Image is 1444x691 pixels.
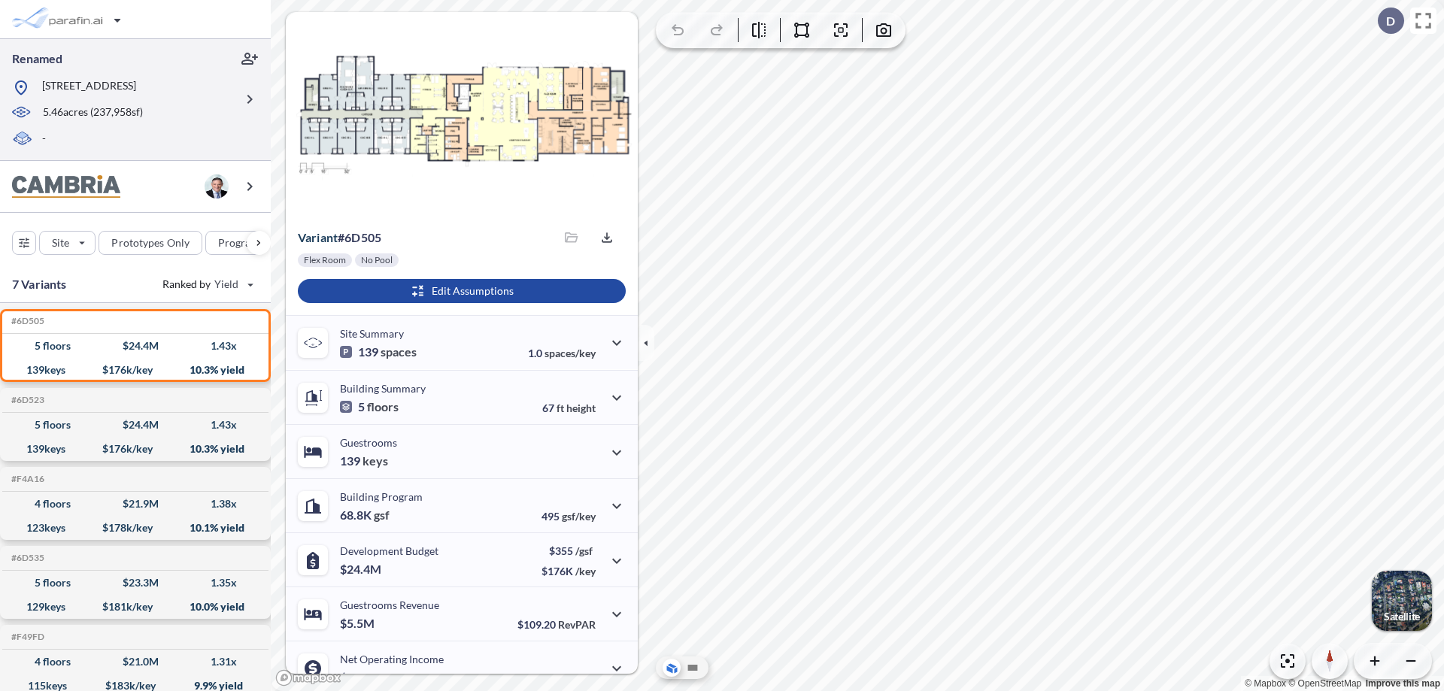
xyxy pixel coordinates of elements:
p: [STREET_ADDRESS] [42,78,136,97]
button: Ranked by Yield [150,272,263,296]
span: height [566,402,596,414]
p: $2.5M [340,670,377,685]
button: Edit Assumptions [298,279,626,303]
a: Mapbox [1245,678,1286,689]
button: Site Plan [684,659,702,677]
p: 7 Variants [12,275,67,293]
p: Site [52,235,69,250]
p: $355 [541,544,596,557]
p: Building Summary [340,382,426,395]
p: Net Operating Income [340,653,444,665]
p: Building Program [340,490,423,503]
p: Guestrooms Revenue [340,599,439,611]
span: RevPAR [558,618,596,631]
p: Development Budget [340,544,438,557]
img: Switcher Image [1372,571,1432,631]
a: Mapbox homepage [275,669,341,686]
p: Edit Assumptions [432,283,514,299]
p: 495 [541,510,596,523]
p: Site Summary [340,327,404,340]
p: - [42,131,46,148]
p: 45.0% [532,672,596,685]
p: $109.20 [517,618,596,631]
button: Switcher ImageSatellite [1372,571,1432,631]
img: BrandImage [12,175,120,199]
p: 5.46 acres ( 237,958 sf) [43,105,143,121]
span: margin [563,672,596,685]
span: /key [575,565,596,577]
p: D [1386,14,1395,28]
a: OpenStreetMap [1288,678,1361,689]
h5: Click to copy the code [8,632,44,642]
p: 139 [340,344,417,359]
span: Yield [214,277,239,292]
span: spaces [381,344,417,359]
p: 139 [340,453,388,468]
h5: Click to copy the code [8,316,44,326]
button: Program [205,231,287,255]
p: $176K [541,565,596,577]
p: Program [218,235,260,250]
button: Site [39,231,96,255]
span: keys [363,453,388,468]
span: ft [557,402,564,414]
p: 67 [542,402,596,414]
p: Satellite [1384,611,1420,623]
img: user logo [205,174,229,199]
p: $5.5M [340,616,377,631]
p: 68.8K [340,508,390,523]
p: # 6d505 [298,230,381,245]
span: gsf/key [562,510,596,523]
p: 1.0 [528,347,596,359]
h5: Click to copy the code [8,395,44,405]
button: Prototypes Only [99,231,202,255]
p: Flex Room [304,254,346,266]
h5: Click to copy the code [8,553,44,563]
h5: Click to copy the code [8,474,44,484]
p: 5 [340,399,399,414]
p: Prototypes Only [111,235,190,250]
span: spaces/key [545,347,596,359]
a: Improve this map [1366,678,1440,689]
p: No Pool [361,254,393,266]
p: Guestrooms [340,436,397,449]
span: Variant [298,230,338,244]
p: $24.4M [340,562,384,577]
button: Aerial View [663,659,681,677]
span: floors [367,399,399,414]
p: Renamed [12,50,62,67]
span: /gsf [575,544,593,557]
span: gsf [374,508,390,523]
